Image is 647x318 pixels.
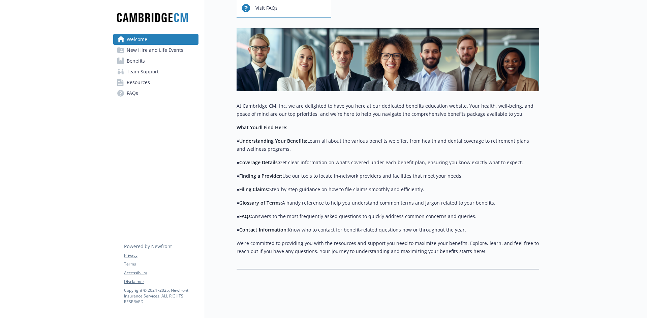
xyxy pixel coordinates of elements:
strong: Contact Information: [239,226,288,233]
strong: Glossary of Terms: [239,200,282,206]
a: FAQs [113,88,198,99]
span: New Hire and Life Events [127,45,183,56]
span: Resources [127,77,150,88]
span: Welcome [127,34,147,45]
a: Welcome [113,34,198,45]
p: ● A handy reference to help you understand common terms and jargon related to your benefits. [237,199,539,207]
a: Benefits [113,56,198,66]
a: Privacy [124,252,198,258]
p: ● Get clear information on what’s covered under each benefit plan, ensuring you know exactly what... [237,158,539,167]
p: We’re committed to providing you with the resources and support you need to maximize your benefit... [237,239,539,255]
span: FAQs [127,88,138,99]
span: Benefits [127,56,145,66]
p: ● Answers to the most frequently asked questions to quickly address common concerns and queries. [237,212,539,220]
p: At Cambridge CM, Inc. we are delighted to have you here at our dedicated benefits education websi... [237,102,539,118]
p: ● Use our tools to locate in-network providers and facilities that meet your needs. [237,172,539,180]
strong: FAQs: [239,213,252,219]
strong: Coverage Details: [239,159,279,166]
a: Disclaimer [124,279,198,285]
p: Copyright © 2024 - 2025 , Newfront Insurance Services, ALL RIGHTS RESERVED [124,287,198,305]
span: Visit FAQs [255,2,278,14]
span: Team Support [127,66,159,77]
strong: Finding a Provider: [239,173,282,179]
a: New Hire and Life Events [113,45,198,56]
p: ● Learn all about the various benefits we offer, from health and dental coverage to retirement pl... [237,137,539,153]
p: ● Know who to contact for benefit-related questions now or throughout the year. [237,226,539,234]
a: Resources [113,77,198,88]
strong: What You’ll Find Here: [237,124,287,131]
a: Accessibility [124,270,198,276]
a: Team Support [113,66,198,77]
strong: Filing Claims: [239,186,269,192]
strong: Understanding Your Benefits: [239,138,307,144]
p: ● Step-by-step guidance on how to file claims smoothly and efficiently. [237,185,539,193]
a: Terms [124,261,198,267]
img: overview page banner [237,28,539,91]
